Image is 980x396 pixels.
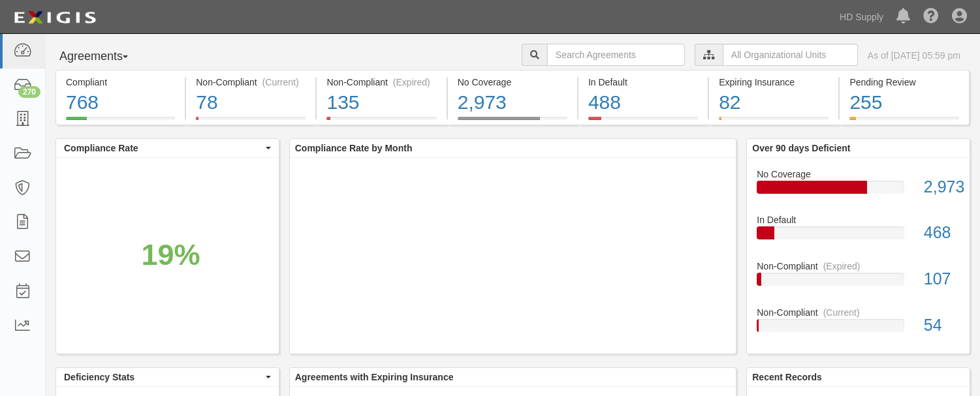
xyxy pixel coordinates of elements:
[719,89,829,117] div: 82
[723,44,858,66] input: All Organizational Units
[588,89,698,117] div: 488
[547,44,685,66] input: Search Agreements
[914,221,970,245] div: 468
[823,306,860,319] div: (Current)
[849,89,958,117] div: 255
[64,371,262,384] span: Deficiency Stats
[588,76,698,89] div: In Default
[18,86,40,98] div: 270
[757,168,960,214] a: No Coverage2,973
[923,9,939,25] i: Help Center - Complianz
[719,76,829,89] div: Expiring Insurance
[10,6,100,29] img: logo-5460c22ac91f19d4615b14bd174203de0afe785f0fc80cf4dbbc73dc1793850b.png
[317,117,446,127] a: Non-Compliant(Expired)135
[747,260,970,273] div: Non-Compliant
[833,4,890,30] a: HD Supply
[868,49,960,62] div: As of [DATE] 05:59 pm
[752,143,850,153] b: Over 90 days Deficient
[262,76,299,89] div: (Current)
[747,168,970,181] div: No Coverage
[914,267,970,291] div: 107
[295,372,454,382] b: Agreements with Expiring Insurance
[326,76,436,89] div: Non-Compliant (Expired)
[458,89,567,117] div: 2,973
[458,76,567,89] div: No Coverage
[752,372,822,382] b: Recent Records
[141,234,200,276] div: 19%
[295,143,413,153] b: Compliance Rate by Month
[578,117,708,127] a: In Default488
[914,314,970,337] div: 54
[66,89,175,117] div: 768
[840,117,969,127] a: Pending Review255
[757,306,960,343] a: Non-Compliant(Current)54
[186,117,315,127] a: Non-Compliant(Current)78
[823,260,861,273] div: (Expired)
[64,142,262,155] span: Compliance Rate
[55,44,153,70] button: Agreements
[757,213,960,260] a: In Default468
[56,139,279,157] button: Compliance Rate
[757,260,960,306] a: Non-Compliant(Expired)107
[914,175,970,199] div: 2,973
[849,76,958,89] div: Pending Review
[56,368,279,386] button: Deficiency Stats
[709,117,838,127] a: Expiring Insurance82
[747,213,970,226] div: In Default
[326,89,436,117] div: 135
[747,306,970,319] div: Non-Compliant
[55,117,185,127] a: Compliant768
[393,76,430,89] div: (Expired)
[196,89,306,117] div: 78
[448,117,577,127] a: No Coverage2,973
[196,76,306,89] div: Non-Compliant (Current)
[66,76,175,89] div: Compliant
